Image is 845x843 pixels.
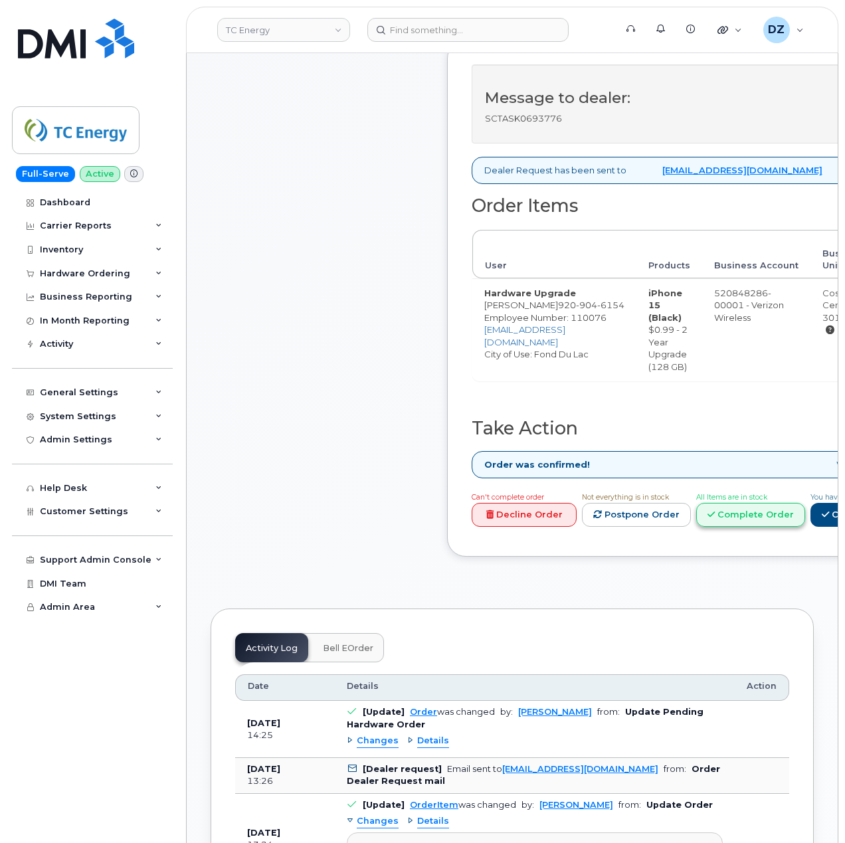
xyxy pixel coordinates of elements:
[247,775,323,787] div: 13:26
[664,764,686,774] span: from:
[597,707,620,717] span: from:
[735,674,789,701] th: Action
[217,18,350,42] a: TC Energy
[696,503,805,527] a: Complete Order
[696,493,767,502] span: All Items are in stock
[518,707,592,717] a: [PERSON_NAME]
[347,707,704,729] b: Update Pending Hardware Order
[248,680,269,692] span: Date
[367,18,569,42] input: Find something...
[646,800,713,810] b: Update Order
[636,278,702,381] td: $0.99 - 2 Year Upgrade (128 GB)
[417,815,449,828] span: Details
[768,22,785,38] span: DZ
[363,764,442,774] b: [Dealer request]
[500,707,513,717] span: by:
[247,718,280,728] b: [DATE]
[597,300,624,310] span: 6154
[484,288,576,298] strong: Hardware Upgrade
[708,17,751,43] div: Quicklinks
[347,680,379,692] span: Details
[417,735,449,747] span: Details
[472,503,577,527] a: Decline Order
[472,278,636,381] td: [PERSON_NAME] City of Use: Fond Du Lac
[648,288,682,323] strong: iPhone 15 (Black)
[247,764,280,774] b: [DATE]
[521,800,534,810] span: by:
[502,764,658,774] a: [EMAIL_ADDRESS][DOMAIN_NAME]
[754,17,813,43] div: Devon Zellars
[410,707,437,717] a: Order
[539,800,613,810] a: [PERSON_NAME]
[582,493,669,502] span: Not everything is in stock
[357,735,399,747] span: Changes
[247,729,323,741] div: 14:25
[410,800,458,810] a: OrderItem
[410,800,516,810] div: was changed
[447,764,658,774] div: Email sent to
[582,503,691,527] a: Postpone Order
[472,230,636,278] th: User
[357,815,399,828] span: Changes
[484,458,590,471] strong: Order was confirmed!
[363,800,405,810] b: [Update]
[472,493,544,502] span: Can't complete order
[323,643,373,654] span: Bell eOrder
[636,230,702,278] th: Products
[787,785,835,833] iframe: Messenger Launcher
[558,300,624,310] span: 920
[618,800,641,810] span: from:
[484,324,565,347] a: [EMAIL_ADDRESS][DOMAIN_NAME]
[702,278,810,381] td: 520848286-00001 - Verizon Wireless
[702,230,810,278] th: Business Account
[410,707,495,717] div: was changed
[576,300,597,310] span: 904
[662,164,822,177] a: [EMAIL_ADDRESS][DOMAIN_NAME]
[247,828,280,838] b: [DATE]
[363,707,405,717] b: [Update]
[484,312,607,323] span: Employee Number: 110076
